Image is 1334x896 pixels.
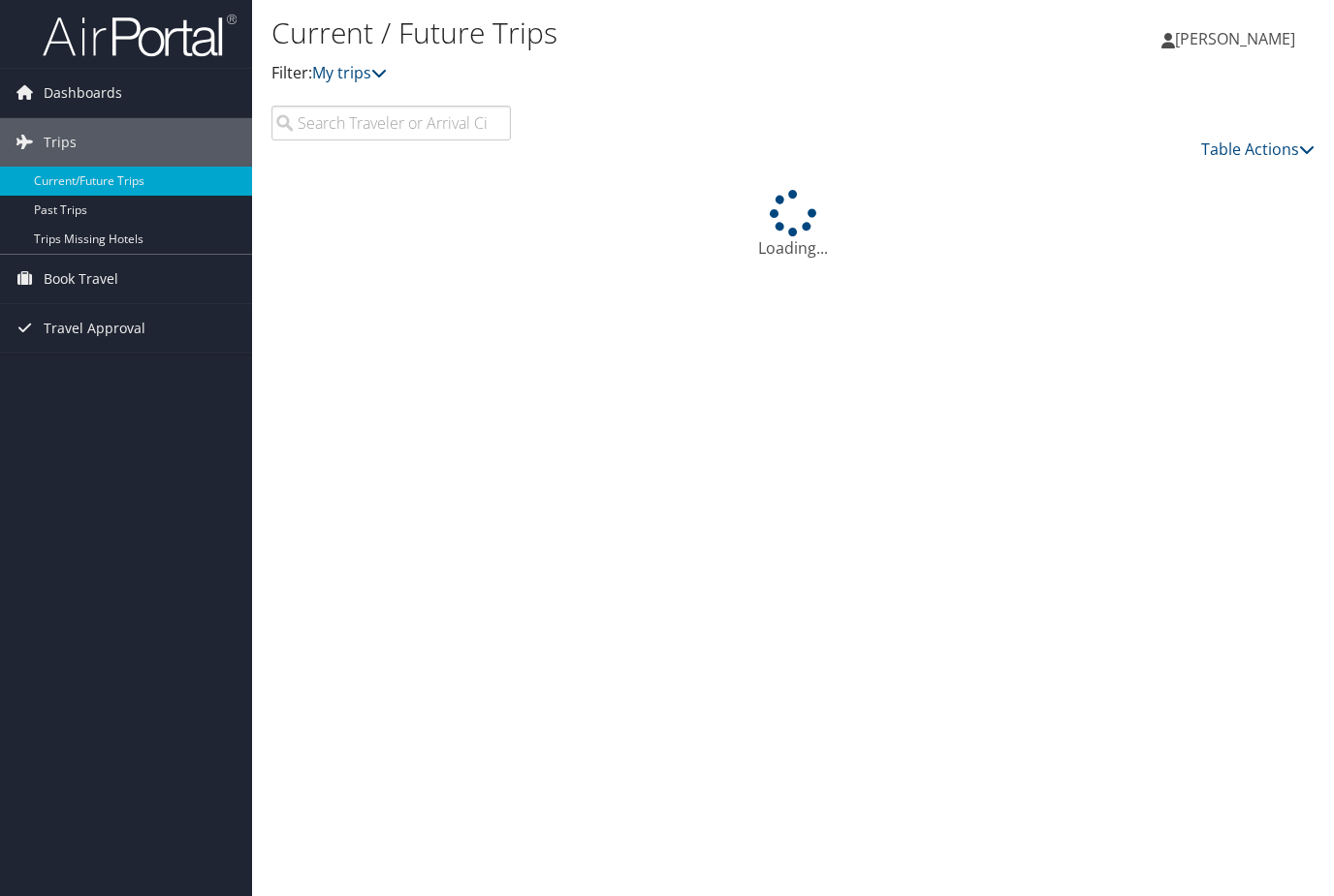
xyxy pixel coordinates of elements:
span: Dashboards [44,69,122,117]
h1: Current / Future Trips [271,13,967,53]
p: Filter: [271,61,967,86]
div: Loading... [271,190,1315,260]
span: Trips [44,118,77,167]
a: My trips [312,62,387,83]
span: [PERSON_NAME] [1175,28,1295,49]
span: Book Travel [44,255,118,303]
span: Travel Approval [44,304,145,353]
a: [PERSON_NAME] [1161,10,1315,68]
a: Table Actions [1201,139,1315,160]
img: airportal-logo.png [43,13,237,58]
input: Search Traveler or Arrival City [271,106,511,140]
